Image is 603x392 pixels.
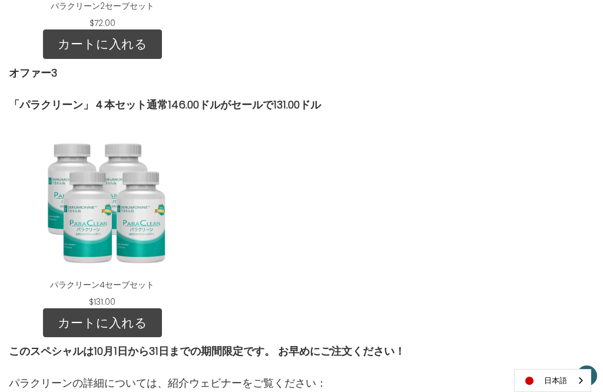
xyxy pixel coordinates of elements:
[82,17,122,29] div: $72.00
[515,370,591,391] a: 日本語
[9,344,405,358] strong: このスペシャルは10月1日から31日までの期間限定です。 お早めにご注文ください！
[9,97,321,112] strong: 「パラクリーン」４本セット通常146.00ドルがセールで131.00ドル
[82,296,122,308] div: $131.00
[9,375,594,391] p: パラクリーンの詳細については、紹介ウェビナーをご覧ください：
[43,308,162,338] a: カートに入れる
[9,65,57,80] strong: オファー3
[9,113,196,308] div: ParaClean 4 Save Set
[514,369,591,392] aside: Language selected: 日本語
[50,279,154,291] a: パラクリーン4セーブセット
[514,369,591,392] div: Language
[43,29,162,59] a: カートに入れる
